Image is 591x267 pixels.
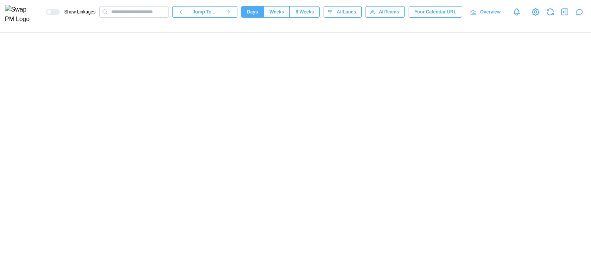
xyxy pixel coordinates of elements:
[414,7,456,17] span: Your Calendar URL
[379,7,399,17] span: All Teams
[366,6,405,18] button: AllTeams
[295,7,314,17] span: 6 Weeks
[530,7,541,17] a: View Project
[290,6,320,18] button: 6 Weeks
[247,7,258,17] span: Days
[241,6,264,18] button: Days
[574,7,585,17] button: Open project assistant
[545,7,556,17] button: Refresh Grid
[269,7,284,17] span: Weeks
[189,6,220,18] button: Jump To...
[409,6,462,18] button: Your Calendar URL
[5,5,36,24] img: Swap PM Logo
[559,7,570,17] button: Open Drawer
[337,7,356,17] span: All Lanes
[480,7,501,17] span: Overview
[466,6,506,18] a: Overview
[324,6,362,18] button: AllLanes
[264,6,290,18] button: Weeks
[510,5,523,18] a: Notifications
[193,7,215,17] span: Jump To...
[60,9,95,15] span: Show Linkages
